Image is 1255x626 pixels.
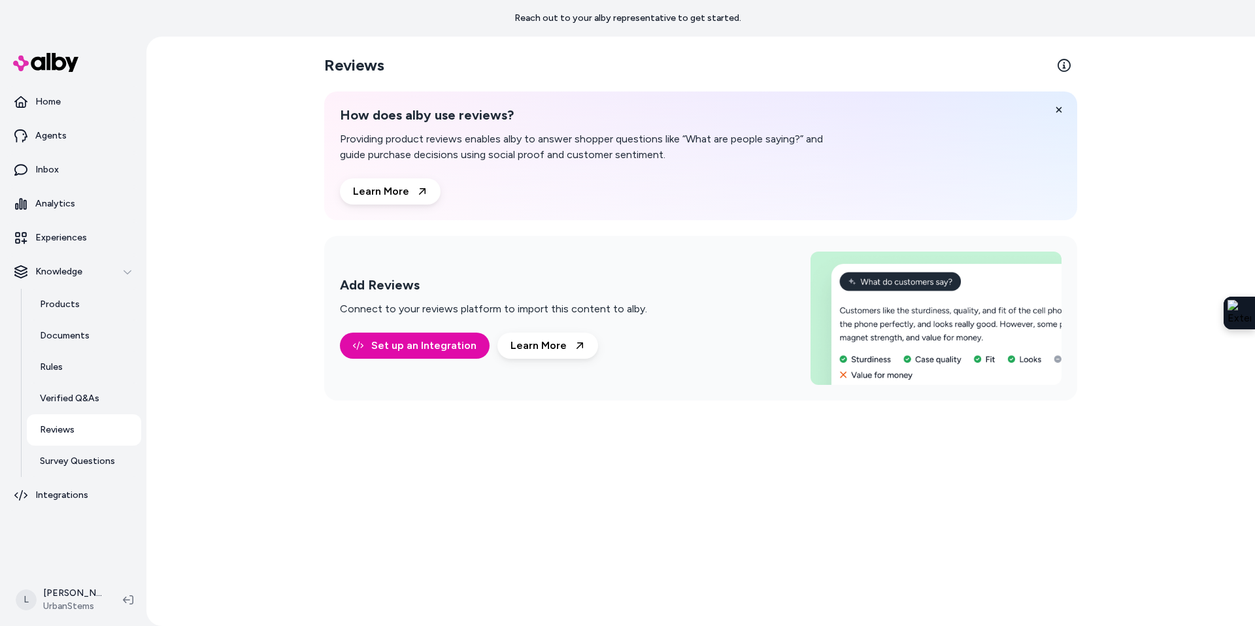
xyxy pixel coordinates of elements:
p: Agents [35,129,67,142]
h2: Add Reviews [340,277,647,293]
button: L[PERSON_NAME]UrbanStems [8,579,112,621]
button: Knowledge [5,256,141,288]
p: Products [40,298,80,311]
a: Integrations [5,480,141,511]
p: Reviews [40,423,75,437]
p: Rules [40,361,63,374]
p: Integrations [35,489,88,502]
a: Set up an Integration [340,333,490,359]
p: Providing product reviews enables alby to answer shopper questions like “What are people saying?”... [340,131,842,163]
p: Inbox [35,163,59,176]
a: Verified Q&As [27,383,141,414]
a: Inbox [5,154,141,186]
p: Verified Q&As [40,392,99,405]
img: Add Reviews [811,252,1062,385]
a: Reviews [27,414,141,446]
a: Agents [5,120,141,152]
p: [PERSON_NAME] [43,587,102,600]
a: Rules [27,352,141,383]
h2: Reviews [324,55,384,76]
p: Analytics [35,197,75,210]
a: Documents [27,320,141,352]
p: Experiences [35,231,87,244]
p: Survey Questions [40,455,115,468]
p: Home [35,95,61,108]
h2: How does alby use reviews? [340,107,842,124]
span: UrbanStems [43,600,102,613]
a: Experiences [5,222,141,254]
img: alby Logo [13,53,78,72]
span: L [16,589,37,610]
p: Documents [40,329,90,342]
p: Reach out to your alby representative to get started. [514,12,741,25]
p: Knowledge [35,265,82,278]
a: Survey Questions [27,446,141,477]
a: Home [5,86,141,118]
a: Products [27,289,141,320]
p: Connect to your reviews platform to import this content to alby. [340,301,647,317]
a: Analytics [5,188,141,220]
a: Learn More [340,178,441,205]
a: Learn More [497,333,598,359]
img: Extension Icon [1228,300,1251,326]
